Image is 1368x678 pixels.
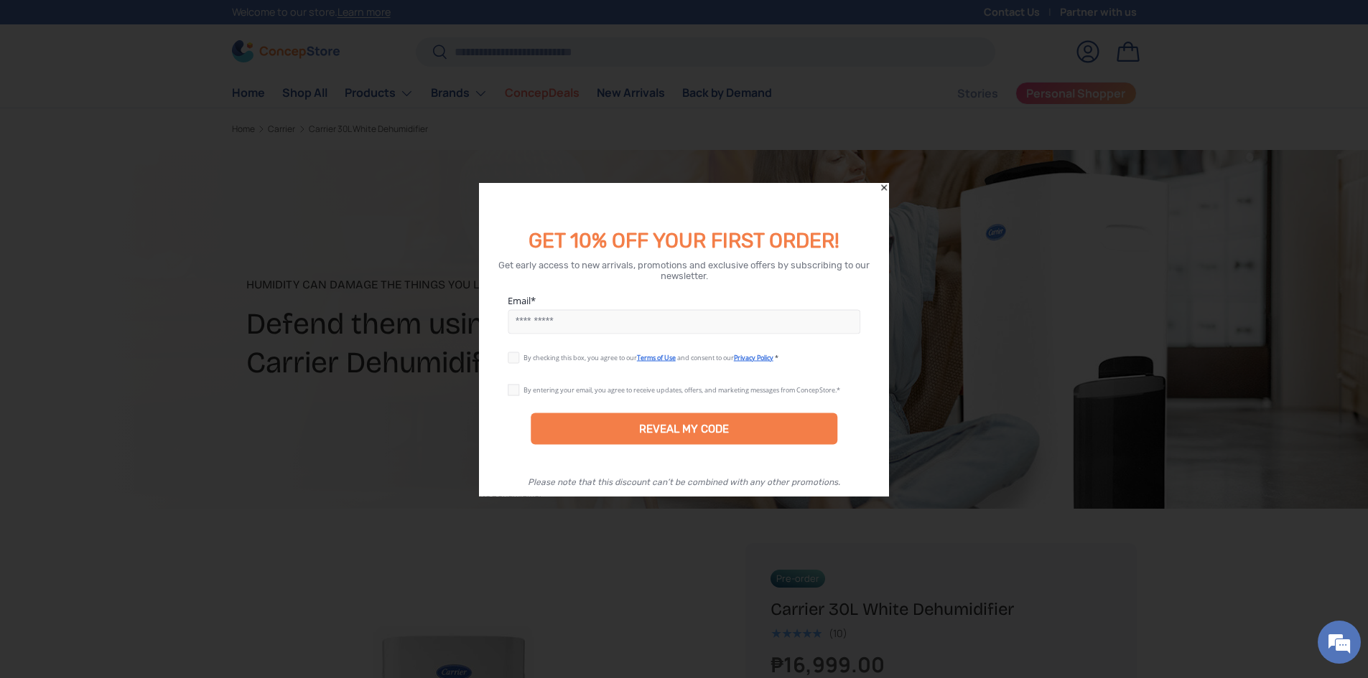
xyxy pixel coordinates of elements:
a: Terms of Use [637,352,676,362]
div: Please note that this discount can’t be combined with any other promotions. [528,476,840,486]
div: Conversation(s) [75,79,241,100]
label: Email [508,293,861,306]
a: Privacy Policy [734,352,773,362]
div: REVEAL MY CODE [639,422,729,435]
span: No ongoing conversation [72,201,209,349]
div: REVEAL MY CODE [531,413,838,444]
div: By entering your email, you agree to receive updates, offers, and marketing messages from ConcepS... [524,385,840,394]
span: By checking this box, you agree to our [524,352,637,362]
span: GET 10% OFF YOUR FIRST ORDER! [529,228,839,252]
div: Close [879,182,889,192]
span: and consent to our [677,352,734,362]
div: Get early access to new arrivals, promotions and exclusive offers by subscribing to our newsletter. [496,259,873,281]
div: Minimize live chat window [236,7,270,42]
div: Chat Now [88,370,192,397]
